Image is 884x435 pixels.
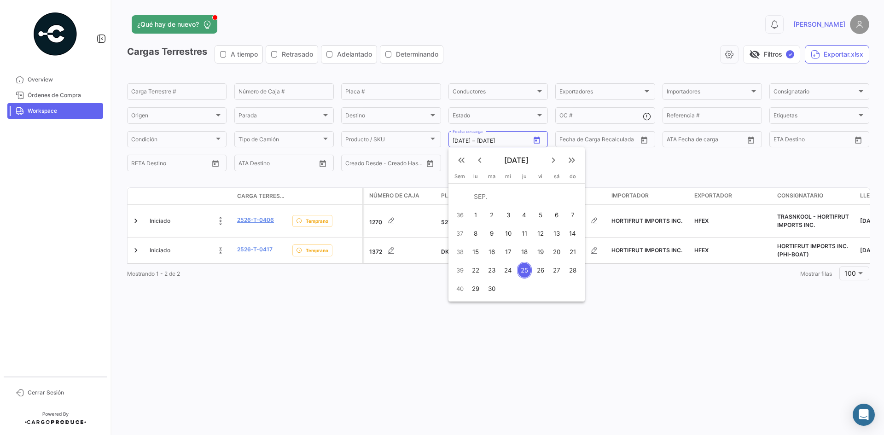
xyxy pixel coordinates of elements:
div: 12 [533,225,547,242]
button: 6 de septiembre de 2025 [548,206,564,224]
div: 10 [501,225,516,242]
button: 16 de septiembre de 2025 [483,243,500,261]
span: lu [473,173,478,180]
div: 19 [533,244,547,260]
div: 25 [517,262,531,278]
div: 29 [468,280,483,297]
button: 17 de septiembre de 2025 [500,243,516,261]
mat-icon: keyboard_arrow_right [548,155,559,166]
div: 5 [533,207,547,223]
mat-icon: keyboard_double_arrow_right [566,155,577,166]
button: 4 de septiembre de 2025 [517,206,533,224]
button: 19 de septiembre de 2025 [532,243,548,261]
button: 12 de septiembre de 2025 [532,224,548,243]
div: Abrir Intercom Messenger [853,404,875,426]
span: mi [505,173,511,180]
div: 16 [484,244,499,260]
div: 2 [484,207,499,223]
button: 14 de septiembre de 2025 [564,224,581,243]
td: SEP. [468,187,581,206]
div: 14 [565,225,580,242]
td: 38 [452,243,468,261]
button: 5 de septiembre de 2025 [532,206,548,224]
button: 22 de septiembre de 2025 [468,261,484,279]
div: 9 [484,225,499,242]
div: 4 [517,207,531,223]
mat-icon: keyboard_arrow_left [474,155,485,166]
button: 27 de septiembre de 2025 [548,261,564,279]
button: 21 de septiembre de 2025 [564,243,581,261]
div: 20 [549,244,564,260]
td: 36 [452,206,468,224]
div: 23 [484,262,499,278]
button: 24 de septiembre de 2025 [500,261,516,279]
div: 30 [484,280,499,297]
button: 29 de septiembre de 2025 [468,279,484,298]
span: [DATE] [489,156,544,165]
button: 1 de septiembre de 2025 [468,206,484,224]
button: 28 de septiembre de 2025 [564,261,581,279]
button: 7 de septiembre de 2025 [564,206,581,224]
button: 20 de septiembre de 2025 [548,243,564,261]
button: 13 de septiembre de 2025 [548,224,564,243]
div: 15 [468,244,483,260]
div: 1 [468,207,483,223]
div: 11 [517,225,531,242]
button: 2 de septiembre de 2025 [483,206,500,224]
button: 8 de septiembre de 2025 [468,224,484,243]
button: 26 de septiembre de 2025 [532,261,548,279]
div: 18 [517,244,531,260]
td: 39 [452,261,468,279]
div: 7 [565,207,580,223]
div: 6 [549,207,564,223]
button: 9 de septiembre de 2025 [483,224,500,243]
div: 24 [501,262,516,278]
div: 27 [549,262,564,278]
mat-icon: keyboard_double_arrow_left [456,155,467,166]
td: 37 [452,224,468,243]
span: vi [538,173,542,180]
button: 15 de septiembre de 2025 [468,243,484,261]
div: 3 [501,207,516,223]
th: Sem [452,173,468,183]
button: 30 de septiembre de 2025 [483,279,500,298]
span: ju [522,173,527,180]
div: 28 [565,262,580,278]
button: 10 de septiembre de 2025 [500,224,516,243]
button: 3 de septiembre de 2025 [500,206,516,224]
button: 18 de septiembre de 2025 [517,243,533,261]
div: 17 [501,244,516,260]
div: 26 [533,262,547,278]
div: 8 [468,225,483,242]
td: 40 [452,279,468,298]
button: 25 de septiembre de 2025 [517,261,533,279]
span: do [570,173,576,180]
span: sá [554,173,559,180]
div: 21 [565,244,580,260]
div: 13 [549,225,564,242]
span: ma [488,173,495,180]
div: 22 [468,262,483,278]
button: 23 de septiembre de 2025 [483,261,500,279]
button: 11 de septiembre de 2025 [517,224,533,243]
